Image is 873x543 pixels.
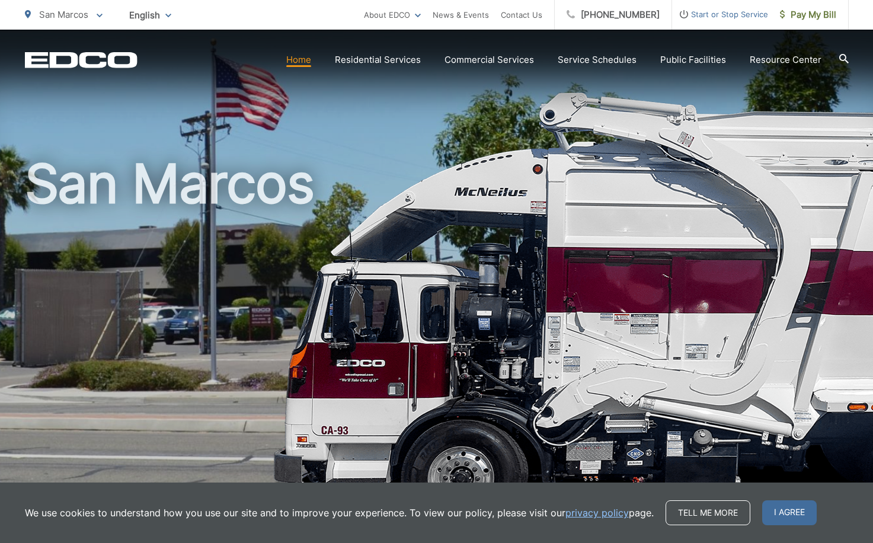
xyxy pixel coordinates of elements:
[558,53,637,67] a: Service Schedules
[25,506,654,520] p: We use cookies to understand how you use our site and to improve your experience. To view our pol...
[120,5,180,25] span: English
[433,8,489,22] a: News & Events
[501,8,542,22] a: Contact Us
[565,506,629,520] a: privacy policy
[364,8,421,22] a: About EDCO
[25,154,849,529] h1: San Marcos
[780,8,836,22] span: Pay My Bill
[445,53,534,67] a: Commercial Services
[660,53,726,67] a: Public Facilities
[39,9,88,20] span: San Marcos
[762,500,817,525] span: I agree
[335,53,421,67] a: Residential Services
[666,500,750,525] a: Tell me more
[286,53,311,67] a: Home
[750,53,821,67] a: Resource Center
[25,52,137,68] a: EDCD logo. Return to the homepage.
